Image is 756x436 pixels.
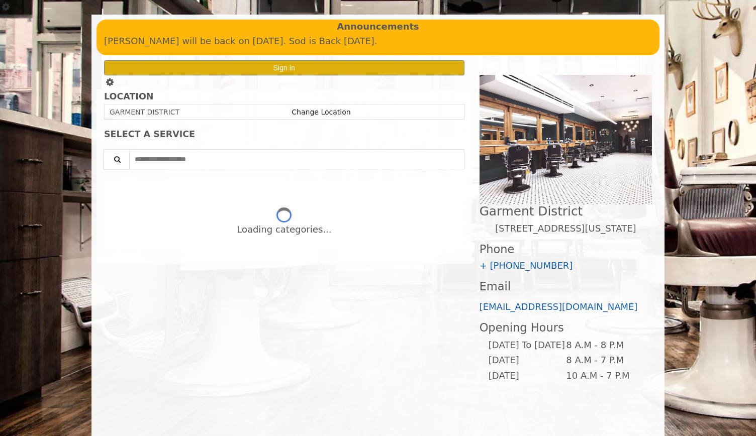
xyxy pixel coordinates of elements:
button: Sign In [104,60,464,75]
div: Loading categories... [237,223,331,237]
td: [DATE] [488,353,565,368]
p: [STREET_ADDRESS][US_STATE] [480,222,652,236]
a: [EMAIL_ADDRESS][DOMAIN_NAME] [480,301,638,312]
td: 8 A.M - 8 P.M [565,338,643,353]
a: + [PHONE_NUMBER] [480,260,573,271]
p: [PERSON_NAME] will be back on [DATE]. Sod is Back [DATE]. [104,34,652,49]
h3: Opening Hours [480,321,652,334]
td: [DATE] [488,368,565,384]
td: 8 A.M - 7 P.M [565,353,643,368]
h3: Email [480,280,652,293]
h3: Phone [480,243,652,256]
b: Announcements [337,20,419,34]
b: LOCATION [104,91,153,101]
a: Change Location [292,108,350,116]
button: Service Search [104,149,130,169]
div: SELECT A SERVICE [104,130,464,139]
h2: Garment District [480,204,652,218]
td: 10 A.M - 7 P.M [565,368,643,384]
td: [DATE] To [DATE] [488,338,565,353]
span: GARMENT DISTRICT [110,108,179,116]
